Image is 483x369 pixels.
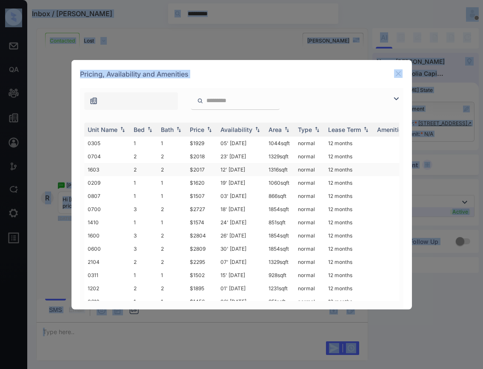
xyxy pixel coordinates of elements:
td: 26' [DATE] [217,229,265,242]
td: 12 months [325,229,374,242]
img: sorting [283,126,291,132]
td: 15' [DATE] [217,269,265,282]
td: 12 months [325,255,374,269]
td: 1 [157,176,186,189]
td: normal [294,176,325,189]
td: 2 [157,255,186,269]
td: 2 [130,150,157,163]
td: $1502 [186,269,217,282]
td: 23' [DATE] [217,150,265,163]
td: 12 months [325,282,374,295]
td: normal [294,150,325,163]
div: Unit Name [88,126,117,133]
div: Area [269,126,282,133]
div: Amenities [377,126,406,133]
td: 1854 sqft [265,229,294,242]
td: 2 [130,163,157,176]
td: 2 [130,255,157,269]
td: 1 [157,189,186,203]
td: 1 [130,269,157,282]
td: 1329 sqft [265,255,294,269]
img: icon-zuma [391,94,401,104]
td: 1060 sqft [265,176,294,189]
td: $2809 [186,242,217,255]
td: normal [294,189,325,203]
td: 07' [DATE] [217,255,265,269]
td: 12 months [325,150,374,163]
td: $2727 [186,203,217,216]
td: 2 [157,203,186,216]
td: 0305 [84,137,130,150]
td: 1 [130,216,157,229]
td: 2 [157,150,186,163]
td: 12 months [325,163,374,176]
td: 12 months [325,189,374,203]
td: 1600 [84,229,130,242]
td: 30' [DATE] [217,242,265,255]
td: 1854 sqft [265,203,294,216]
td: normal [294,229,325,242]
div: Price [190,126,204,133]
td: normal [294,282,325,295]
td: 1231 sqft [265,282,294,295]
img: sorting [253,126,262,132]
td: 928 sqft [265,269,294,282]
img: sorting [118,126,127,132]
td: 1044 sqft [265,137,294,150]
td: 2 [157,163,186,176]
td: 0311 [84,269,130,282]
td: 12 months [325,203,374,216]
td: 866 sqft [265,189,294,203]
td: $1620 [186,176,217,189]
td: 18' [DATE] [217,203,265,216]
td: 12' [DATE] [217,163,265,176]
td: 19' [DATE] [217,176,265,189]
td: $2295 [186,255,217,269]
td: 2 [130,282,157,295]
td: 1854 sqft [265,242,294,255]
td: 851 sqft [265,295,294,308]
td: normal [294,203,325,216]
td: 1202 [84,282,130,295]
img: close [394,69,403,78]
td: 0610 [84,295,130,308]
td: 2104 [84,255,130,269]
td: $1895 [186,282,217,295]
td: 1603 [84,163,130,176]
td: $1456 [186,295,217,308]
td: normal [294,255,325,269]
td: 0807 [84,189,130,203]
td: 01' [DATE] [217,282,265,295]
td: 02' [DATE] [217,295,265,308]
td: $1929 [186,137,217,150]
td: 1 [130,295,157,308]
td: normal [294,242,325,255]
td: $2804 [186,229,217,242]
td: 0600 [84,242,130,255]
td: 1410 [84,216,130,229]
td: 12 months [325,242,374,255]
td: 12 months [325,295,374,308]
td: $2018 [186,150,217,163]
td: 12 months [325,137,374,150]
td: 1 [130,137,157,150]
td: 1 [157,216,186,229]
td: 0704 [84,150,130,163]
td: 24' [DATE] [217,216,265,229]
div: Availability [220,126,252,133]
td: normal [294,137,325,150]
td: 05' [DATE] [217,137,265,150]
img: sorting [205,126,214,132]
div: Lease Term [328,126,361,133]
td: $1574 [186,216,217,229]
td: 2 [157,242,186,255]
img: sorting [146,126,154,132]
td: 1 [130,176,157,189]
td: $2017 [186,163,217,176]
td: 1329 sqft [265,150,294,163]
img: sorting [362,126,370,132]
td: normal [294,295,325,308]
td: 2 [157,282,186,295]
div: Bed [134,126,145,133]
img: icon-zuma [197,97,203,105]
